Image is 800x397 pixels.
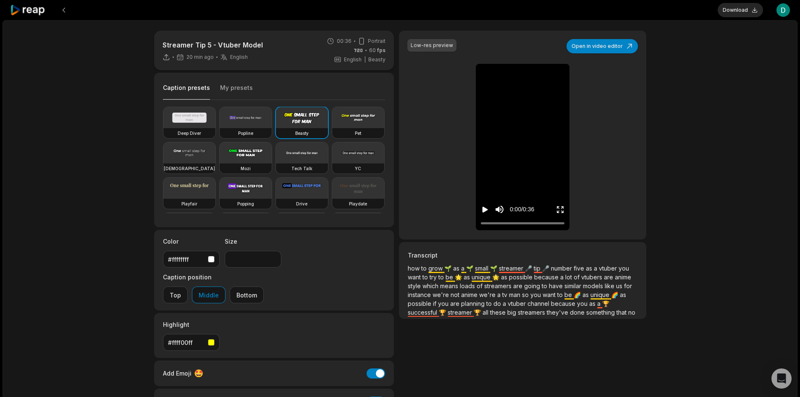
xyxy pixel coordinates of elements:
span: Add Emoji [163,369,191,378]
button: Download [718,3,763,17]
span: you [619,265,629,272]
span: Portrait [368,37,386,45]
span: streamers [484,282,513,289]
span: as [586,265,594,272]
h3: Playfair [181,200,197,207]
span: a [497,291,502,298]
span: 00:36 [337,37,351,45]
span: small [475,265,490,272]
span: planning [461,300,486,307]
label: Color [163,237,220,246]
h3: Pet [355,130,361,137]
span: to [486,300,493,307]
span: something [586,309,616,316]
h3: Tech Talk [291,165,312,172]
span: which [422,282,440,289]
span: means [440,282,460,289]
button: Play video [481,202,489,217]
span: anime [615,273,631,281]
span: streamer [448,309,474,316]
button: Top [163,287,188,303]
span: five [574,265,586,272]
span: you [577,300,589,307]
span: want [543,291,557,298]
span: a [461,265,466,272]
p: Streamer Tip 5 - Vtuber Model [163,40,263,50]
span: if [433,300,438,307]
span: possible [509,273,534,281]
h3: Mozi [241,165,251,172]
span: of [574,273,581,281]
h3: Deep Diver [178,130,201,137]
span: unique [590,291,611,298]
span: because [534,273,560,281]
button: Middle [192,287,226,303]
span: they've [547,309,570,316]
span: us [616,282,624,289]
div: 0:00 / 0:36 [510,205,534,214]
span: unique [472,273,492,281]
span: want [408,273,422,281]
button: Mute sound [494,204,505,215]
span: you [530,291,543,298]
span: done [570,309,586,316]
span: that [616,309,628,316]
span: be [564,291,574,298]
span: possible [408,300,433,307]
label: Size [225,237,281,246]
h3: Beasty [295,130,309,137]
span: as [589,300,597,307]
span: English [230,54,248,60]
h3: Drive [296,200,307,207]
span: a [594,265,599,272]
button: Open in video editor [567,39,638,53]
span: 🤩 [194,368,203,379]
span: to [557,291,564,298]
span: man [509,291,522,298]
span: fps [377,47,386,53]
span: number [551,265,574,272]
span: of [477,282,484,289]
span: similar [564,282,583,289]
span: be [446,273,455,281]
span: going [524,282,542,289]
button: #ffff00ff [163,334,220,351]
span: because [551,300,577,307]
h3: Transcript [408,251,637,260]
span: vtuber [599,265,619,272]
span: how [408,265,421,272]
span: all [483,309,490,316]
h3: Popline [238,130,253,137]
span: try [430,273,438,281]
span: as [582,291,590,298]
span: as [620,291,626,298]
span: as [464,273,472,281]
span: Beasty [368,56,386,63]
span: do [493,300,503,307]
h3: Playdate [349,200,367,207]
button: My presets [220,84,253,100]
span: we're [479,291,497,298]
span: anime [461,291,479,298]
span: we're [433,291,451,298]
div: Low-res preview [411,42,453,49]
span: tip [534,265,542,272]
span: are [450,300,461,307]
span: streamer [499,265,525,272]
span: so [522,291,530,298]
span: to [422,273,430,281]
span: are [604,273,615,281]
span: loads [460,282,477,289]
h3: [DEMOGRAPHIC_DATA] [164,165,215,172]
span: models [583,282,605,289]
span: like [605,282,616,289]
span: 20 min ago [186,54,214,60]
h3: Popping [237,200,254,207]
span: as [453,265,461,272]
span: streamers [518,309,547,316]
span: not [451,291,461,298]
span: English [344,56,362,63]
span: lot [565,273,574,281]
h3: YC [355,165,361,172]
span: these [490,309,507,316]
